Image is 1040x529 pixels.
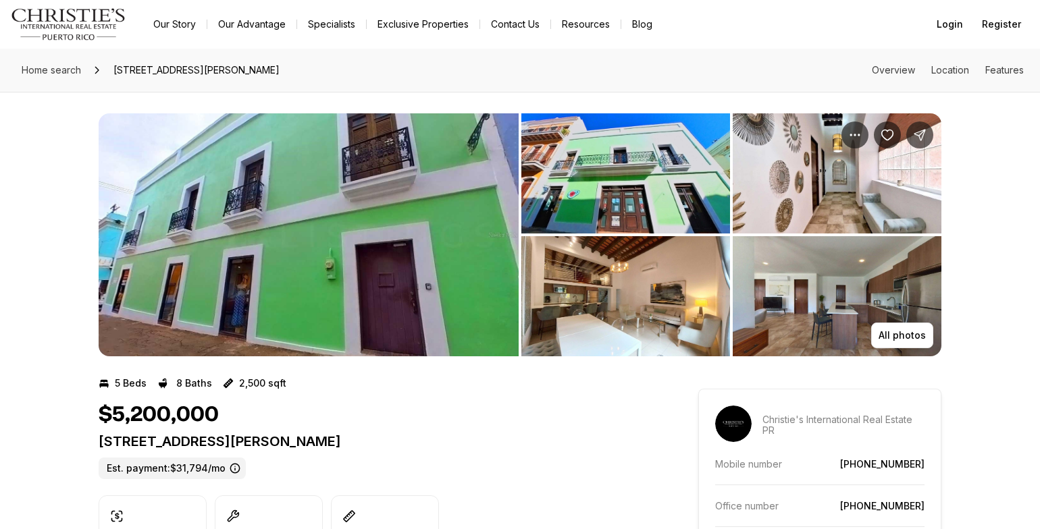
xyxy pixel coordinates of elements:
[872,65,1024,76] nav: Page section menu
[142,15,207,34] a: Our Story
[367,15,479,34] a: Exclusive Properties
[715,458,782,470] p: Mobile number
[99,433,650,449] p: [STREET_ADDRESS][PERSON_NAME]
[872,64,915,76] a: Skip to: Overview
[906,121,933,148] button: Share Property: 209 SAN FRANCISCO ST
[480,15,550,34] button: Contact Us
[297,15,366,34] a: Specialists
[207,15,296,34] a: Our Advantage
[840,500,925,511] a: [PHONE_NUMBER]
[551,15,621,34] a: Resources
[521,113,730,233] button: View image gallery
[621,15,663,34] a: Blog
[521,113,941,356] li: 2 of 6
[99,113,519,356] li: 1 of 6
[840,458,925,470] a: [PHONE_NUMBER]
[841,121,868,148] button: Property options
[176,378,212,389] p: 8 Baths
[11,8,126,40] img: logo
[982,19,1021,30] span: Register
[16,59,86,81] a: Home search
[99,113,941,356] div: Listing Photos
[871,323,933,348] button: All photos
[239,378,286,389] p: 2,500 sqft
[937,19,963,30] span: Login
[521,236,730,356] button: View image gallery
[762,414,925,436] p: Christie's International Real Estate PR
[99,113,519,356] button: View image gallery
[929,11,971,38] button: Login
[974,11,1029,38] button: Register
[22,64,81,76] span: Home search
[931,64,969,76] a: Skip to: Location
[879,330,926,341] p: All photos
[715,500,779,511] p: Office number
[115,378,147,389] p: 5 Beds
[99,457,246,479] label: Est. payment: $31,794/mo
[108,59,285,81] span: [STREET_ADDRESS][PERSON_NAME]
[99,402,219,428] h1: $5,200,000
[733,113,941,233] button: View image gallery
[985,64,1024,76] a: Skip to: Features
[874,121,901,148] button: Save Property: 209 SAN FRANCISCO ST
[733,236,941,356] button: View image gallery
